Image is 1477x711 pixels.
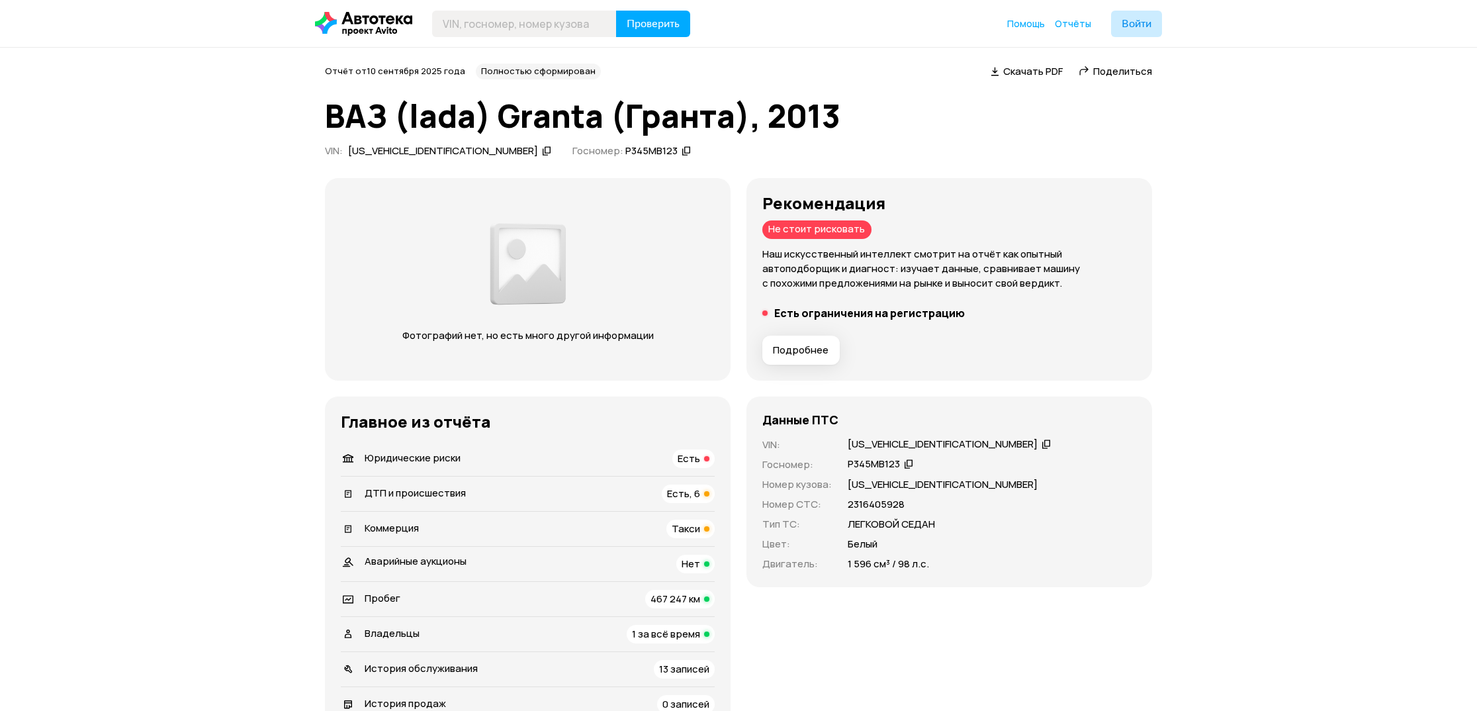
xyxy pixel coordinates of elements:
p: Двигатель : [762,557,832,571]
span: Проверить [627,19,680,29]
p: Цвет : [762,537,832,551]
h3: Рекомендация [762,194,1136,213]
span: ДТП и происшествия [365,486,466,500]
p: Номер СТС : [762,497,832,512]
p: ЛЕГКОВОЙ СЕДАН [848,517,935,532]
h3: Главное из отчёта [341,412,715,431]
div: Полностью сформирован [476,64,601,79]
span: Есть, 6 [667,487,700,500]
div: Р345МВ123 [848,457,900,471]
img: d89e54fb62fcf1f0.png [486,216,570,312]
span: Отчёт от 10 сентября 2025 года [325,65,465,77]
span: Аварийные аукционы [365,554,467,568]
span: Коммерция [365,521,419,535]
a: Поделиться [1079,64,1152,78]
p: Госномер : [762,457,832,472]
p: Фотографий нет, но есть много другой информации [389,328,666,343]
h4: Данные ПТС [762,412,838,427]
p: 2316405928 [848,497,905,512]
p: Наш искусственный интеллект смотрит на отчёт как опытный автоподборщик и диагност: изучает данные... [762,247,1136,291]
span: 0 записей [662,697,709,711]
input: VIN, госномер, номер кузова [432,11,617,37]
p: VIN : [762,438,832,452]
span: Есть [678,451,700,465]
span: Владельцы [365,626,420,640]
a: Отчёты [1055,17,1091,30]
span: История продаж [365,696,446,710]
span: Подробнее [773,344,828,357]
span: 467 247 км [650,592,700,606]
p: Тип ТС : [762,517,832,532]
button: Войти [1111,11,1162,37]
span: 13 записей [659,662,709,676]
span: Поделиться [1093,64,1152,78]
div: Р345МВ123 [625,144,678,158]
p: 1 596 см³ / 98 л.с. [848,557,929,571]
span: Госномер: [572,144,623,158]
span: Юридические риски [365,451,461,465]
p: [US_VEHICLE_IDENTIFICATION_NUMBER] [848,477,1038,492]
a: Помощь [1007,17,1045,30]
span: Такси [672,522,700,536]
p: Белый [848,537,877,551]
span: История обслуживания [365,661,478,675]
span: Войти [1122,19,1151,29]
span: Нет [682,557,700,571]
span: Скачать PDF [1003,64,1063,78]
h5: Есть ограничения на регистрацию [774,307,965,320]
p: Номер кузова : [762,477,832,492]
button: Подробнее [762,336,840,365]
div: [US_VEHICLE_IDENTIFICATION_NUMBER] [848,438,1038,451]
h1: ВАЗ (lada) Granta (Гранта), 2013 [325,98,1152,134]
button: Проверить [616,11,690,37]
span: 1 за всё время [632,627,700,641]
span: Пробег [365,591,400,605]
div: [US_VEHICLE_IDENTIFICATION_NUMBER] [348,144,538,158]
a: Скачать PDF [991,64,1063,78]
span: VIN : [325,144,343,158]
div: Не стоит рисковать [762,220,872,239]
